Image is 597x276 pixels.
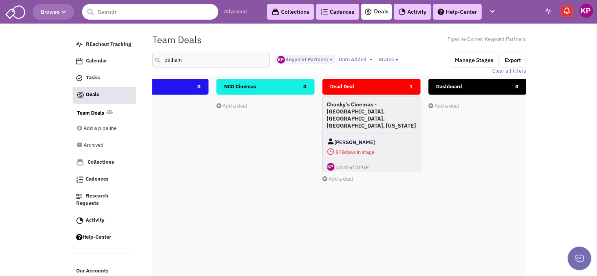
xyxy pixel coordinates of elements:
[76,217,83,224] img: Activity.png
[152,35,202,45] h1: Team Deals
[88,159,114,165] span: Collections
[76,194,82,199] img: Research.png
[76,176,83,183] img: Cadences_logo.png
[33,4,74,20] button: Browse
[579,4,593,18] img: Keypoint Partners
[72,155,136,170] a: Collections
[272,8,279,16] img: icon-collection-lavender-black.svg
[376,55,401,64] button: States
[330,83,354,90] span: Dead Deal
[336,149,345,155] span: 848
[5,4,25,19] img: SmartAdmin
[277,56,285,64] img: ny_GipEnDU-kinWYCc5EwQ.png
[327,137,334,145] img: Contact Image
[277,56,327,63] span: Keypoint Partners
[224,8,247,16] a: Advanced
[76,58,82,64] img: Calendar.png
[322,175,353,182] a: Add a deal
[378,56,393,63] span: States
[76,268,109,274] span: Our Accounts
[334,137,375,147] span: [PERSON_NAME]
[394,4,431,20] a: Activity
[364,7,372,16] img: icon-deals.svg
[336,55,375,64] button: Date Added
[73,87,136,104] a: Deals
[152,53,270,68] input: Search deals
[327,147,416,157] span: days in stage
[86,41,131,48] span: REachout Tracking
[72,172,136,187] a: Cadences
[409,79,413,95] span: 1
[433,4,482,20] a: Help-Center
[450,53,498,68] button: Manage Stages
[338,56,366,63] span: Date Added
[428,102,459,109] a: Add a deal
[76,158,84,166] img: icon-collection-lavender.png
[492,68,526,75] a: Clear all filters
[72,71,136,86] a: Tasks
[398,8,405,15] img: Activity.png
[82,4,218,20] input: Search
[275,55,335,64] button: Keypoint Partners
[316,4,359,20] a: Cadences
[515,79,518,95] span: 0
[77,110,104,117] a: Team Deals
[86,217,104,223] span: Activity
[327,101,416,129] h4: Chunky's Cinemas - [GEOGRAPHIC_DATA], [GEOGRAPHIC_DATA], [GEOGRAPHIC_DATA], [US_STATE]
[438,9,444,15] img: help.png
[76,193,108,207] span: Research Requests
[86,75,100,81] span: Tasks
[86,176,109,183] span: Cadences
[76,234,82,240] img: help.png
[327,148,334,155] img: icon-daysinstage-red.png
[72,213,136,228] a: Activity
[364,7,389,16] a: Deals
[72,189,136,211] a: Research Requests
[336,164,371,171] span: Created [DATE]
[77,138,125,153] a: Archived
[72,54,136,69] a: Calendar
[197,79,201,95] span: 0
[500,53,526,68] button: Export
[436,83,462,90] span: Dashboard
[267,4,314,20] a: Collections
[86,58,107,64] span: Calendar
[447,36,526,43] span: Pipeline Owner: Keypoint Partners
[216,102,247,109] a: Add a deal
[76,75,82,81] img: icon-tasks.png
[303,79,307,95] span: 0
[77,90,84,100] img: icon-deals.svg
[72,230,136,245] a: Help-Center
[321,9,328,15] img: Cadences_logo.png
[224,83,256,90] span: NCG Cinemas
[72,37,136,52] a: REachout Tracking
[41,8,66,15] span: Browse
[77,121,125,136] a: Add a pipeline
